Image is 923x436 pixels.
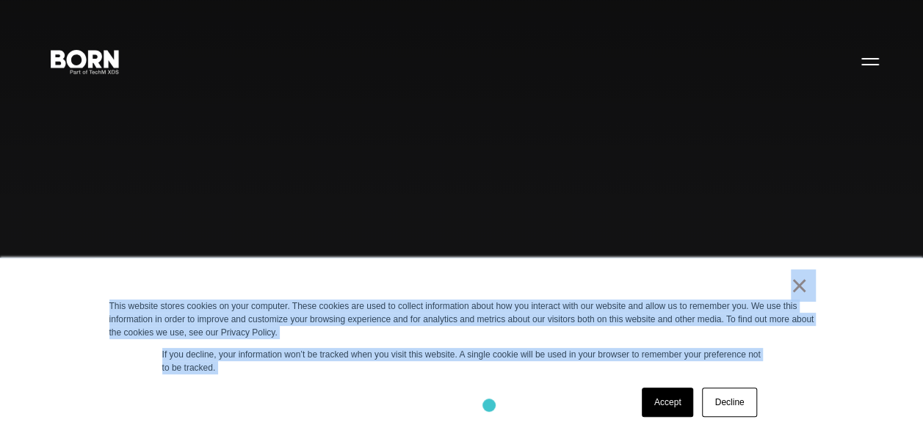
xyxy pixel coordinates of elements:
a: × [791,279,808,292]
button: Open [853,46,888,76]
a: Accept [642,388,694,417]
div: This website stores cookies on your computer. These cookies are used to collect information about... [109,299,814,339]
p: If you decline, your information won’t be tracked when you visit this website. A single cookie wi... [162,348,761,374]
a: Decline [702,388,756,417]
